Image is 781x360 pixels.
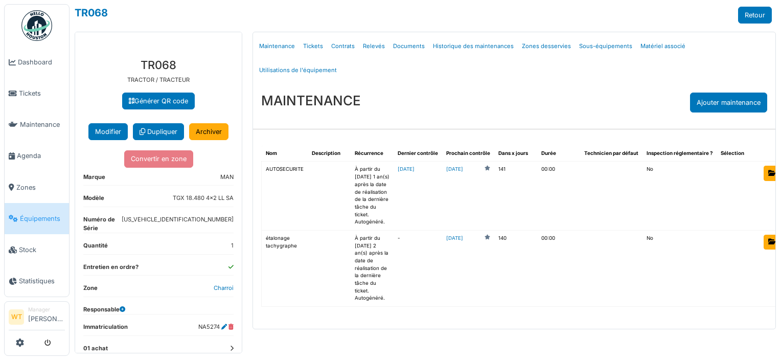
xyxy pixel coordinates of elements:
span: Agenda [17,151,65,161]
h3: MAINTENANCE [261,93,361,108]
span: Statistiques [19,276,65,286]
span: translation missing: fr.shared.no [647,166,653,172]
a: Générer QR code [122,93,195,109]
a: Tickets [299,34,327,58]
a: Maintenance [255,34,299,58]
th: Inspection réglementaire ? [642,146,717,162]
a: Statistiques [5,265,69,297]
dt: Responsable [83,305,125,314]
div: Ajouter maintenance [690,93,767,112]
li: [PERSON_NAME] [28,306,65,328]
a: Dashboard [5,47,69,78]
td: 00:00 [537,230,580,306]
button: Modifier [88,123,128,140]
li: WT [9,309,24,325]
td: 141 [494,162,537,231]
a: Retour [738,7,772,24]
th: Nom [262,146,308,162]
a: Utilisations de l'équipement [255,58,341,82]
a: Historique des maintenances [429,34,518,58]
dd: [US_VEHICLE_IDENTIFICATION_NUMBER] [122,215,234,229]
th: Description [308,146,351,162]
td: 00:00 [537,162,580,231]
td: À partir du [DATE] 2 an(s) après la date de réalisation de la dernière tâche du ticket. Autogénéré. [351,230,394,306]
th: Technicien par défaut [580,146,642,162]
th: Dans x jours [494,146,537,162]
span: translation missing: fr.shared.no [647,235,653,241]
span: Stock [19,245,65,255]
dd: 1 [231,241,234,250]
a: [DATE] [446,235,463,242]
a: Agenda [5,140,69,171]
div: Manager [28,306,65,313]
dt: Zone [83,284,98,297]
span: Zones [16,183,65,192]
span: Dashboard [18,57,65,67]
dt: Marque [83,173,105,186]
td: 140 [494,230,537,306]
a: Zones [5,172,69,203]
span: Maintenance [20,120,65,129]
th: Dernier contrôle [394,146,442,162]
dt: 01 achat [83,344,234,353]
dd: MAN [220,173,234,182]
dt: Immatriculation [83,323,128,335]
dt: Quantité [83,241,108,254]
p: TRACTOR / TRACTEUR [83,76,234,84]
th: Prochain contrôle [442,146,494,162]
a: Relevés [359,34,389,58]
img: Badge_color-CXgf-gQk.svg [21,10,52,41]
dd: NA5274 [198,323,234,331]
a: TR068 [75,7,108,19]
a: Dupliquer [133,123,184,140]
a: Archiver [189,123,228,140]
dt: Entretien en ordre? [83,263,139,276]
dt: Modèle [83,194,104,207]
a: Contrats [327,34,359,58]
dt: Numéro de Série [83,215,122,233]
a: Équipements [5,203,69,234]
a: Maintenance [5,109,69,140]
span: Tickets [19,88,65,98]
span: Équipements [20,214,65,223]
a: Stock [5,234,69,265]
dd: TGX 18.480 4x2 LL SA [173,194,234,202]
a: [DATE] [398,166,415,172]
th: Récurrence [351,146,394,162]
a: [DATE] [446,166,463,173]
a: WT Manager[PERSON_NAME] [9,306,65,330]
td: - [394,230,442,306]
th: Durée [537,146,580,162]
td: AUTOSECURITE [262,162,308,231]
a: Matériel associé [636,34,690,58]
td: À partir du [DATE] 1 an(s) après la date de réalisation de la dernière tâche du ticket. Autogénéré. [351,162,394,231]
a: Sous-équipements [575,34,636,58]
a: Documents [389,34,429,58]
a: Zones desservies [518,34,575,58]
a: Charroi [214,284,234,291]
h3: TR068 [83,58,234,72]
th: Sélection [717,146,760,162]
a: Tickets [5,78,69,109]
td: étalonage tachygraphe [262,230,308,306]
